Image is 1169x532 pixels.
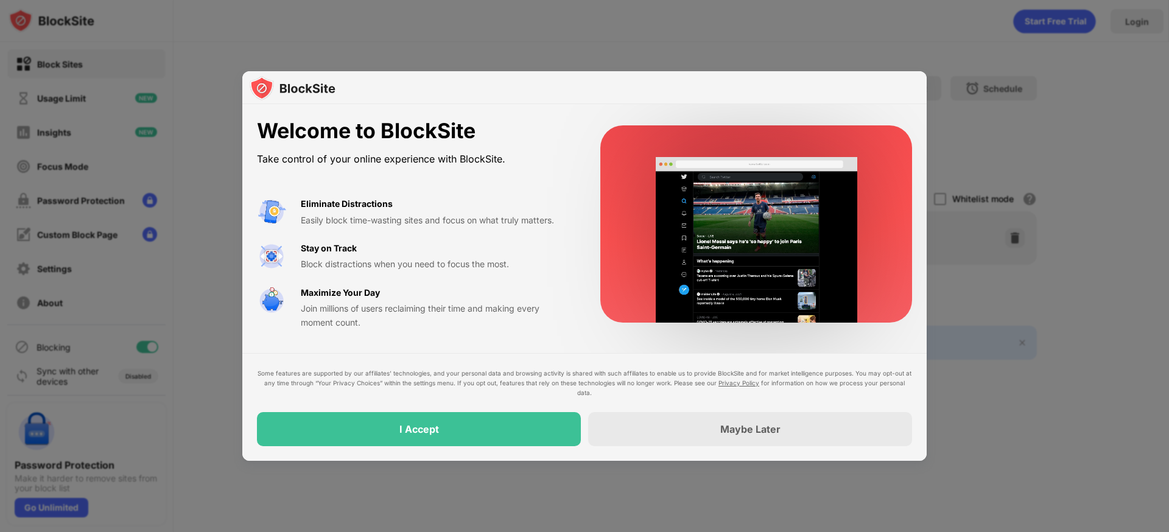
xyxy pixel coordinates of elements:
[301,302,571,329] div: Join millions of users reclaiming their time and making every moment count.
[720,423,781,435] div: Maybe Later
[257,197,286,226] img: value-avoid-distractions.svg
[257,150,571,168] div: Take control of your online experience with BlockSite.
[257,286,286,315] img: value-safe-time.svg
[250,76,335,100] img: logo-blocksite.svg
[257,368,912,397] div: Some features are supported by our affiliates’ technologies, and your personal data and browsing ...
[399,423,439,435] div: I Accept
[257,242,286,271] img: value-focus.svg
[301,214,571,227] div: Easily block time-wasting sites and focus on what truly matters.
[301,257,571,271] div: Block distractions when you need to focus the most.
[301,286,380,299] div: Maximize Your Day
[301,197,393,211] div: Eliminate Distractions
[257,119,571,144] div: Welcome to BlockSite
[718,379,759,387] a: Privacy Policy
[301,242,357,255] div: Stay on Track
